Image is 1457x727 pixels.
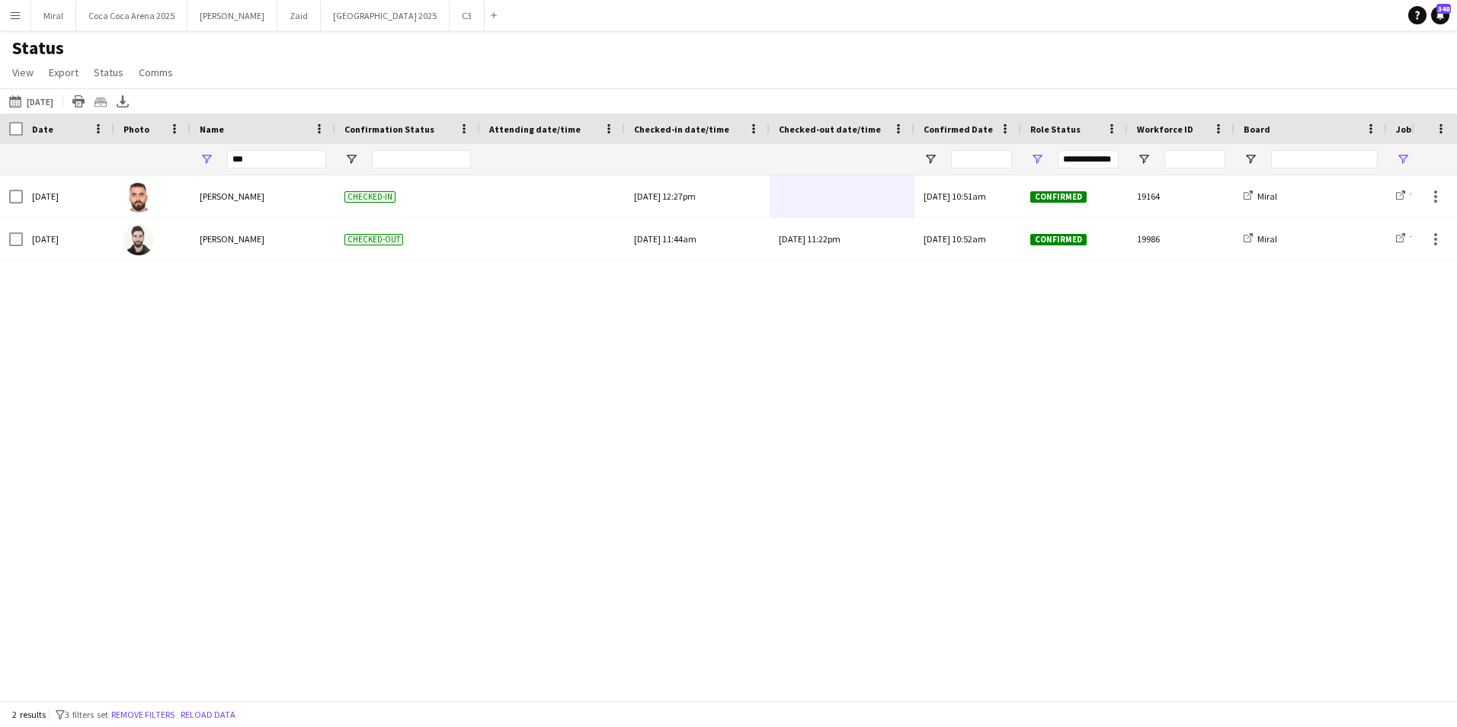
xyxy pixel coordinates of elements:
button: C3 [450,1,485,30]
a: Miral [1244,191,1277,202]
span: Confirmed [1030,191,1087,203]
span: Checked-out [344,234,403,245]
button: Coca Coca Arena 2025 [76,1,187,30]
img: Osama Hussein [123,182,154,213]
a: View [6,62,40,82]
span: Checked-in [344,191,395,203]
button: Miral [31,1,76,30]
span: Workforce ID [1137,123,1193,135]
div: 19986 [1128,218,1234,260]
span: Export [49,66,78,79]
div: [DATE] [23,218,114,260]
span: [PERSON_NAME] [200,233,264,245]
button: Open Filter Menu [200,152,213,166]
button: Reload data [178,706,239,723]
button: Open Filter Menu [924,152,937,166]
app-action-btn: Crew files as ZIP [91,92,110,110]
div: [DATE] 10:51am [914,175,1021,217]
a: Status [88,62,130,82]
button: Remove filters [108,706,178,723]
button: Open Filter Menu [1244,152,1257,166]
span: Date [32,123,53,135]
span: 348 [1436,4,1451,14]
input: Board Filter Input [1271,150,1378,168]
span: [PERSON_NAME] [200,191,264,202]
div: [DATE] 11:44am [634,218,761,260]
a: Comms [133,62,179,82]
button: [DATE] [6,92,56,110]
span: Miral [1257,191,1277,202]
input: Name Filter Input [227,150,326,168]
span: Confirmation Status [344,123,434,135]
a: Miral [1244,233,1277,245]
span: Miral [1257,233,1277,245]
input: Confirmation Status Filter Input [372,150,471,168]
a: 348 [1431,6,1449,24]
span: Role Status [1030,123,1081,135]
span: Comms [139,66,173,79]
span: Checked-out date/time [779,123,881,135]
input: Confirmed Date Filter Input [951,150,1012,168]
span: Name [200,123,224,135]
span: Confirmed [1030,234,1087,245]
button: [PERSON_NAME] [187,1,277,30]
span: Checked-in date/time [634,123,729,135]
div: 19164 [1128,175,1234,217]
button: Open Filter Menu [1137,152,1151,166]
span: Status [94,66,123,79]
input: Workforce ID Filter Input [1164,150,1225,168]
button: [GEOGRAPHIC_DATA] 2025 [321,1,450,30]
span: Attending date/time [489,123,581,135]
div: [DATE] 12:27pm [634,175,761,217]
span: Confirmed Date [924,123,993,135]
span: Photo [123,123,149,135]
div: [DATE] 11:22pm [779,218,905,260]
div: [DATE] 10:52am [914,218,1021,260]
span: Job Title [1396,123,1435,135]
span: Board [1244,123,1270,135]
app-action-btn: Export XLSX [114,92,132,110]
span: View [12,66,34,79]
button: Open Filter Menu [1396,152,1410,166]
img: Osaid Hadri [123,225,154,255]
button: Open Filter Menu [344,152,358,166]
button: Open Filter Menu [1030,152,1044,166]
button: Zaid [277,1,321,30]
a: Export [43,62,85,82]
div: [DATE] [23,175,114,217]
span: 3 filters set [65,709,108,720]
app-action-btn: Print [69,92,88,110]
